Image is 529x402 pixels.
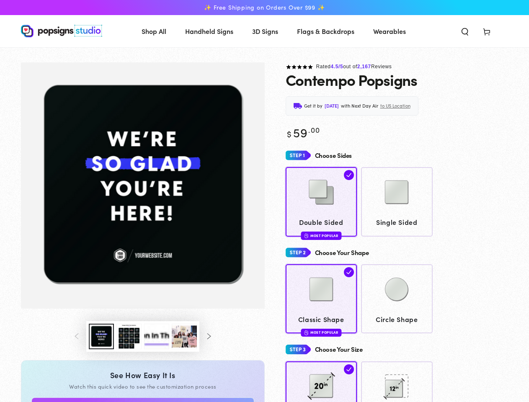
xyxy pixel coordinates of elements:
[204,4,325,11] span: ✨ Free Shipping on Orders Over $99 ✨
[21,62,265,352] media-gallery: Gallery Viewer
[325,102,339,110] span: [DATE]
[338,64,343,70] span: /5
[286,264,357,333] a: Classic Shape Classic Shape Most Popular
[297,25,354,37] span: Flags & Backdrops
[116,324,142,349] button: Load image 3 in gallery view
[361,167,433,236] a: Single Sided Single Sided
[316,64,392,70] span: Rated out of Reviews
[357,64,371,70] span: 2,167
[380,102,410,110] span: to US Location
[315,152,352,159] h4: Choose Sides
[344,364,354,374] img: check.svg
[179,20,240,42] a: Handheld Signs
[287,128,292,139] span: $
[331,64,338,70] span: 4.5
[21,25,102,37] img: Popsigns Studio
[286,124,320,141] bdi: 59
[286,245,311,260] img: Step 2
[185,25,233,37] span: Handheld Signs
[304,102,323,110] span: Get it by
[246,20,284,42] a: 3D Signs
[454,22,476,40] summary: Search our site
[289,216,353,228] span: Double Sided
[344,170,354,180] img: check.svg
[252,25,278,37] span: 3D Signs
[286,71,417,88] h1: Contempo Popsigns
[31,371,254,380] div: See How Easy It Is
[301,329,341,337] div: Most Popular
[376,268,418,310] img: Circle Shape
[304,233,308,239] img: fire.svg
[341,102,378,110] span: with Next Day Air
[291,20,361,42] a: Flags & Backdrops
[344,267,354,277] img: check.svg
[286,148,311,163] img: Step 1
[144,324,169,349] button: Load image 4 in gallery view
[68,327,86,345] button: Slide left
[301,232,341,240] div: Most Popular
[89,324,114,349] button: Load image 1 in gallery view
[199,327,218,345] button: Slide right
[315,249,369,256] h4: Choose Your Shape
[31,383,254,390] div: Watch this quick video to see the customization process
[286,342,311,357] img: Step 3
[289,313,353,325] span: Classic Shape
[172,324,197,349] button: Load image 5 in gallery view
[376,171,418,213] img: Single Sided
[21,62,265,309] img: Contempo Popsigns
[365,313,429,325] span: Circle Shape
[304,330,308,335] img: fire.svg
[361,264,433,333] a: Circle Shape Circle Shape
[300,268,342,310] img: Classic Shape
[315,346,363,353] h4: Choose Your Size
[365,216,429,228] span: Single Sided
[286,167,357,236] a: Double Sided Double Sided Most Popular
[373,25,406,37] span: Wearables
[308,124,320,135] sup: .00
[367,20,412,42] a: Wearables
[300,171,342,213] img: Double Sided
[142,25,166,37] span: Shop All
[135,20,173,42] a: Shop All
